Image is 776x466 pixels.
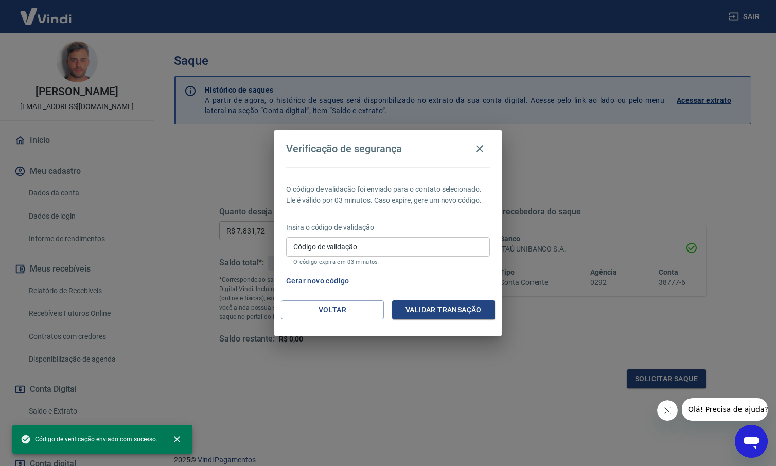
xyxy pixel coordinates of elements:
iframe: Botão para abrir a janela de mensagens [735,425,768,458]
button: close [166,428,188,451]
iframe: Mensagem da empresa [682,398,768,421]
iframe: Fechar mensagem [657,400,678,421]
span: Código de verificação enviado com sucesso. [21,434,157,444]
p: O código expira em 03 minutos. [293,259,483,265]
span: Olá! Precisa de ajuda? [6,7,86,15]
p: Insira o código de validação [286,222,490,233]
p: O código de validação foi enviado para o contato selecionado. Ele é válido por 03 minutos. Caso e... [286,184,490,206]
button: Gerar novo código [282,272,354,291]
button: Validar transação [392,300,495,319]
h4: Verificação de segurança [286,142,402,155]
button: Voltar [281,300,384,319]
